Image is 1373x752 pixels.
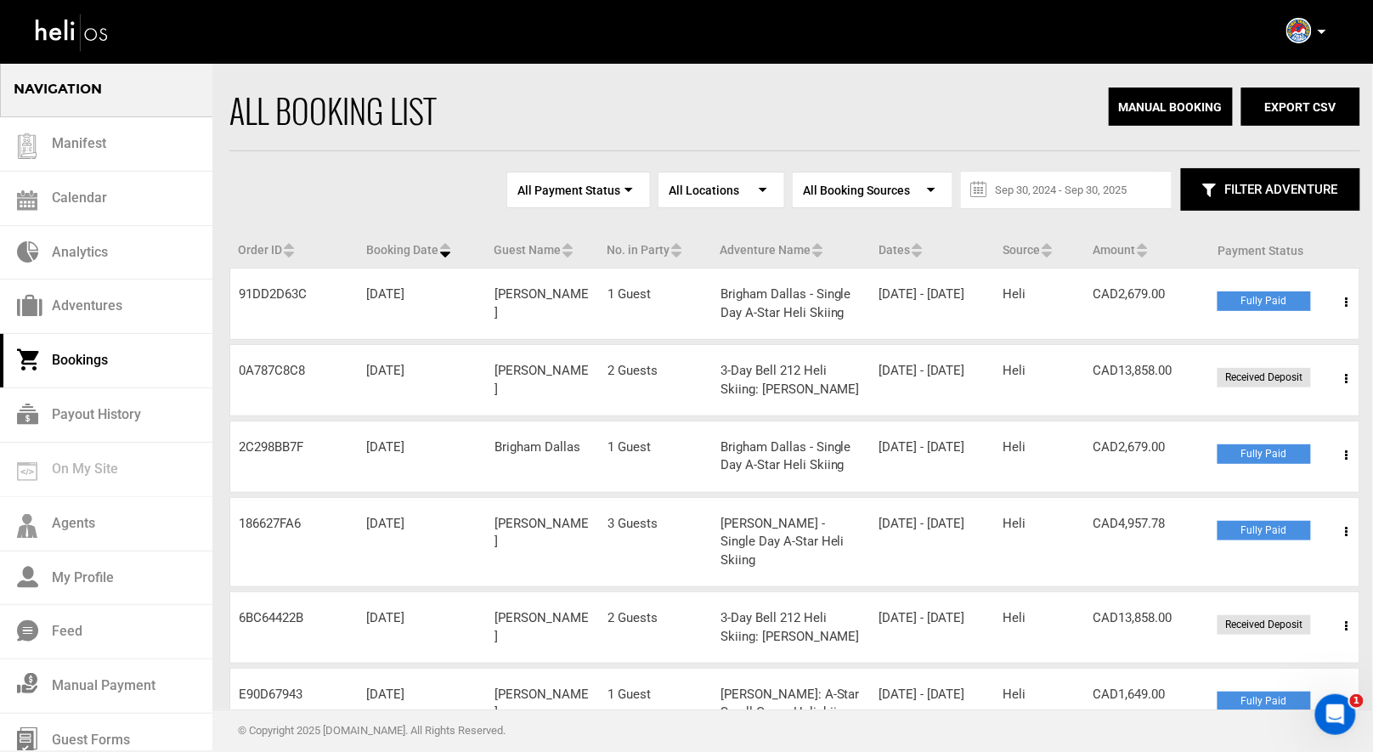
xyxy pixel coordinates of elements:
div: Heli [994,362,1084,380]
div: [PERSON_NAME]: A-Star Small Group Heliskiing ([DATE]) [712,686,870,740]
div: [DATE] [359,515,487,533]
div: Fully Paid [1218,291,1311,311]
img: calendar.svg [17,190,37,211]
div: 1 Guest [599,438,712,456]
span: All Booking Sources [803,182,942,198]
div: CAD13,858.00 [1084,362,1208,380]
div: Adventure Name [712,236,870,258]
span: Select box activate [658,172,785,208]
div: 186627FA6 [230,515,359,533]
div: Payment Status [1209,242,1356,259]
div: 3-Day Bell 212 Heli Skiing: [PERSON_NAME] [712,609,870,646]
div: CAD1,649.00 [1084,686,1208,704]
div: Source [995,236,1085,258]
iframe: Intercom live chat [1315,694,1356,735]
div: [PERSON_NAME] - Single Day A-Star Heli Skiing [712,515,870,569]
img: b7c9005a67764c1fdc1ea0aaa7ccaed8.png [1286,18,1312,43]
div: Fully Paid [1218,521,1311,540]
div: Brigham Dallas [486,438,599,456]
div: [PERSON_NAME] [486,286,599,322]
div: [PERSON_NAME] [486,686,599,722]
div: 2 Guests [599,362,712,380]
img: on_my_site.svg [17,462,37,481]
div: [DATE] [359,286,487,303]
div: Received Deposit [1218,368,1311,387]
input: Sep 30, 2024 - Sep 30, 2025 [978,172,1155,208]
div: Amount [1085,236,1209,258]
span: Select box activate [792,172,953,208]
div: Heli [994,515,1084,533]
div: [DATE] [359,609,487,627]
div: Received Deposit [1218,615,1311,635]
span: All locations [669,182,774,198]
div: 3 Guests [599,515,712,533]
div: Heli [994,286,1084,303]
div: Heli [994,438,1084,456]
div: Fully Paid [1218,444,1311,464]
div: [DATE] [359,686,487,704]
div: Order ID [229,236,358,258]
div: Heli [994,609,1084,627]
span: 1 [1350,694,1364,708]
div: Brigham Dallas - Single Day A-Star Heli Skiing [712,438,870,475]
div: Heli [994,686,1084,704]
div: CAD4,957.78 [1084,515,1208,533]
div: Brigham Dallas - Single Day A-Star Heli Skiing [712,286,870,322]
div: [DATE] - [DATE] [870,438,994,456]
div: 0A787C8C8 [230,362,359,380]
div: Booking Date [358,236,486,258]
div: [PERSON_NAME] [486,515,599,551]
div: [DATE] [359,362,487,380]
div: [PERSON_NAME] [486,609,599,646]
div: 91DD2D63C [230,286,359,303]
div: E90D67943 [230,686,359,704]
div: All booking list [229,88,1021,133]
span: Select box activate [506,172,651,208]
div: [DATE] - [DATE] [870,362,994,380]
div: 3-Day Bell 212 Heli Skiing: [PERSON_NAME] [712,362,870,399]
div: CAD13,858.00 [1084,609,1208,627]
div: CAD2,679.00 [1084,438,1208,456]
div: [DATE] [359,438,487,456]
img: guest-list.svg [14,133,40,159]
div: CAD2,679.00 [1084,286,1208,303]
div: 6BC64422B [230,609,359,627]
div: [DATE] - [DATE] [870,515,994,533]
button: Manual Booking [1109,88,1233,126]
button: Filter Adventure [1181,168,1360,211]
div: [DATE] - [DATE] [870,609,994,627]
div: [DATE] - [DATE] [870,686,994,704]
div: No. in Party [599,236,712,258]
div: 1 Guest [599,686,712,704]
div: [DATE] - [DATE] [870,286,994,303]
div: [PERSON_NAME] [486,362,599,399]
img: heli-logo [34,9,110,54]
div: 2 Guests [599,609,712,627]
div: Guest Name [486,236,599,258]
div: 2C298BB7F [230,438,359,456]
div: 1 Guest [599,286,712,303]
img: agents-icon.svg [17,514,37,539]
div: Fully Paid [1218,692,1311,711]
button: Export CSV [1241,88,1360,126]
span: All Payment Status [517,182,640,198]
div: Dates [870,236,994,258]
